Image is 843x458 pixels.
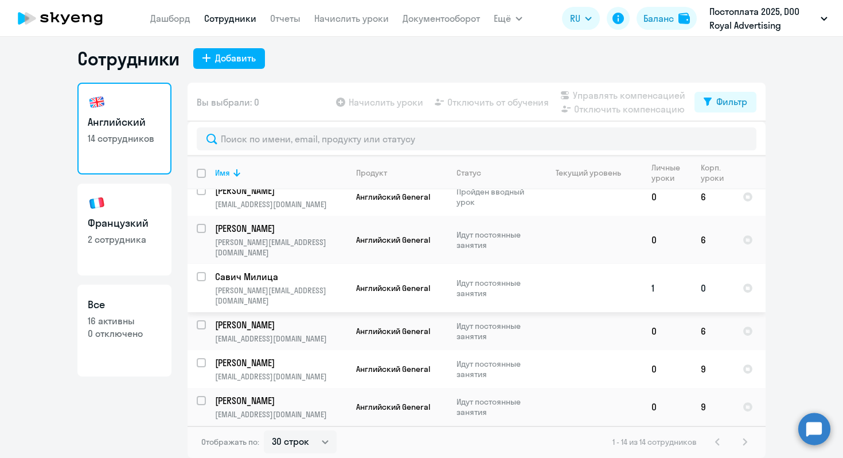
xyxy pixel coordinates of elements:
[77,83,171,174] a: Английский14 сотрудников
[356,235,430,245] span: Английский General
[215,184,345,197] p: [PERSON_NAME]
[692,264,733,312] td: 0
[494,11,511,25] span: Ещё
[456,397,535,417] p: Идут постоянные занятия
[403,13,480,24] a: Документооборот
[456,168,535,178] div: Статус
[692,388,733,426] td: 9
[88,132,161,145] p: 14 сотрудников
[77,285,171,377] a: Все16 активны0 отключено
[88,297,161,312] h3: Все
[456,359,535,379] p: Идут постоянные занятия
[215,222,346,235] a: [PERSON_NAME]
[642,312,692,350] td: 0
[215,199,346,209] p: [EMAIL_ADDRESS][DOMAIN_NAME]
[215,270,345,283] p: Савич Милица
[215,371,346,382] p: [EMAIL_ADDRESS][DOMAIN_NAME]
[88,327,161,340] p: 0 отключено
[692,312,733,350] td: 6
[356,283,430,293] span: Английский General
[651,162,691,183] div: Личные уроки
[562,7,600,30] button: RU
[215,168,346,178] div: Имя
[204,13,256,24] a: Сотрудники
[692,178,733,216] td: 6
[701,162,733,183] div: Корп. уроки
[215,51,256,65] div: Добавить
[150,13,190,24] a: Дашборд
[701,162,725,183] div: Корп. уроки
[356,364,430,374] span: Английский General
[215,319,345,331] p: [PERSON_NAME]
[642,216,692,264] td: 0
[678,13,690,24] img: balance
[215,168,230,178] div: Имя
[356,192,430,202] span: Английский General
[456,230,535,250] p: Идут постоянные занятия
[494,7,522,30] button: Ещё
[197,95,259,109] span: Вы выбрали: 0
[215,285,346,306] p: [PERSON_NAME][EMAIL_ADDRESS][DOMAIN_NAME]
[215,333,346,344] p: [EMAIL_ADDRESS][DOMAIN_NAME]
[88,233,161,246] p: 2 сотрудника
[637,7,697,30] button: Балансbalance
[612,437,697,447] span: 1 - 14 из 14 сотрудников
[694,92,756,112] button: Фильтр
[556,168,621,178] div: Текущий уровень
[716,95,747,108] div: Фильтр
[704,5,833,32] button: Постоплата 2025, DOO Royal Advertising
[314,13,389,24] a: Начислить уроки
[456,321,535,341] p: Идут постоянные занятия
[456,168,481,178] div: Статус
[456,187,535,207] p: Пройден вводный урок
[356,326,430,336] span: Английский General
[356,402,430,412] span: Английский General
[215,222,345,235] p: [PERSON_NAME]
[193,48,265,69] button: Добавить
[197,127,756,150] input: Поиск по имени, email, продукту или статусу
[270,13,300,24] a: Отчеты
[642,178,692,216] td: 0
[88,115,161,130] h3: Английский
[356,168,447,178] div: Продукт
[642,350,692,388] td: 0
[642,388,692,426] td: 0
[545,168,642,178] div: Текущий уровень
[215,356,346,369] a: [PERSON_NAME]
[456,278,535,298] p: Идут постоянные занятия
[88,315,161,327] p: 16 активны
[88,93,106,111] img: english
[215,394,345,407] p: [PERSON_NAME]
[215,184,346,197] a: [PERSON_NAME]
[692,216,733,264] td: 6
[642,264,692,312] td: 1
[77,184,171,275] a: Французкий2 сотрудника
[570,11,580,25] span: RU
[215,356,345,369] p: [PERSON_NAME]
[215,319,346,331] a: [PERSON_NAME]
[215,394,346,407] a: [PERSON_NAME]
[356,168,387,178] div: Продукт
[215,409,346,420] p: [EMAIL_ADDRESS][DOMAIN_NAME]
[88,194,106,212] img: french
[651,162,684,183] div: Личные уроки
[709,5,816,32] p: Постоплата 2025, DOO Royal Advertising
[692,350,733,388] td: 9
[215,237,346,258] p: [PERSON_NAME][EMAIL_ADDRESS][DOMAIN_NAME]
[643,11,674,25] div: Баланс
[201,437,259,447] span: Отображать по:
[215,270,346,283] a: Савич Милица
[88,216,161,231] h3: Французкий
[77,47,179,70] h1: Сотрудники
